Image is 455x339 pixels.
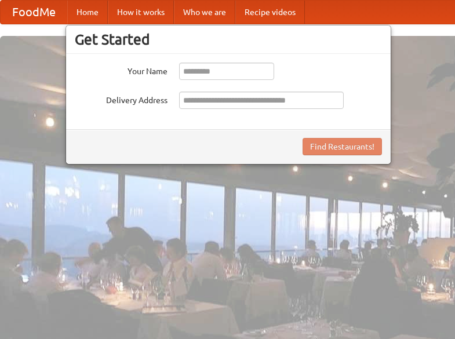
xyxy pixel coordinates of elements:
[1,1,67,24] a: FoodMe
[303,138,382,155] button: Find Restaurants!
[75,63,168,77] label: Your Name
[75,31,382,48] h3: Get Started
[75,92,168,106] label: Delivery Address
[108,1,174,24] a: How it works
[174,1,235,24] a: Who we are
[235,1,305,24] a: Recipe videos
[67,1,108,24] a: Home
